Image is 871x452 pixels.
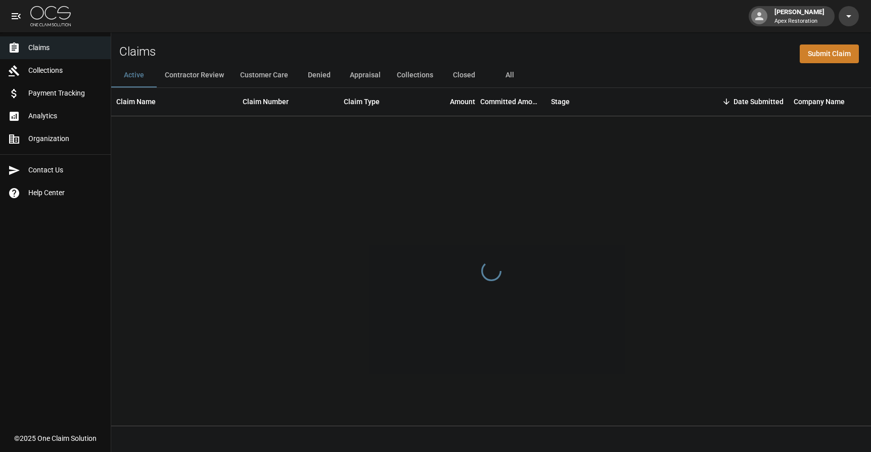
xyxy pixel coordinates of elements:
[28,111,103,121] span: Analytics
[450,87,475,116] div: Amount
[119,44,156,59] h2: Claims
[157,63,232,87] button: Contractor Review
[800,44,859,63] a: Submit Claim
[342,63,389,87] button: Appraisal
[770,7,829,25] div: [PERSON_NAME]
[389,63,441,87] button: Collections
[344,87,380,116] div: Claim Type
[719,95,734,109] button: Sort
[111,87,238,116] div: Claim Name
[28,88,103,99] span: Payment Tracking
[6,6,26,26] button: open drawer
[232,63,296,87] button: Customer Care
[238,87,339,116] div: Claim Number
[480,87,546,116] div: Committed Amount
[30,6,71,26] img: ocs-logo-white-transparent.png
[774,17,824,26] p: Apex Restoration
[111,63,871,87] div: dynamic tabs
[28,65,103,76] span: Collections
[698,87,789,116] div: Date Submitted
[415,87,480,116] div: Amount
[296,63,342,87] button: Denied
[487,63,532,87] button: All
[14,433,97,443] div: © 2025 One Claim Solution
[734,87,784,116] div: Date Submitted
[339,87,415,116] div: Claim Type
[111,63,157,87] button: Active
[546,87,698,116] div: Stage
[116,87,156,116] div: Claim Name
[480,87,541,116] div: Committed Amount
[243,87,289,116] div: Claim Number
[28,188,103,198] span: Help Center
[794,87,845,116] div: Company Name
[28,165,103,175] span: Contact Us
[28,42,103,53] span: Claims
[551,87,570,116] div: Stage
[28,133,103,144] span: Organization
[441,63,487,87] button: Closed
